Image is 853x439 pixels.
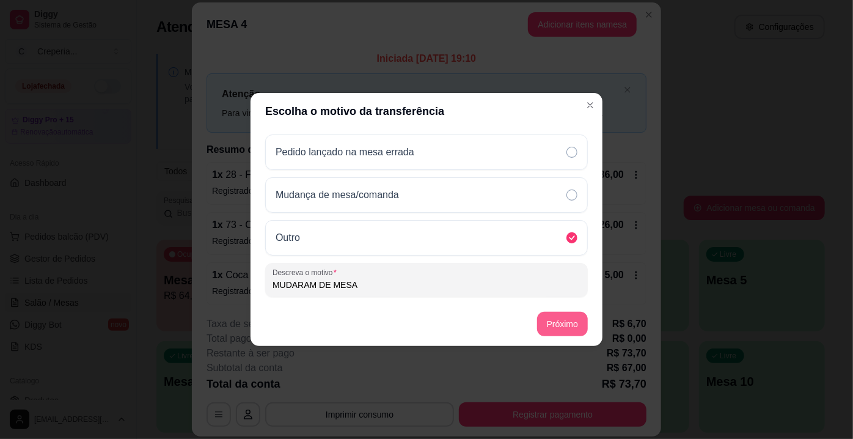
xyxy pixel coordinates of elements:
label: Descreva o motivo [273,267,341,278]
button: Próximo [537,312,588,336]
p: Outro [276,231,300,245]
header: Escolha o motivo da transferência [251,93,602,130]
p: Pedido lançado na mesa errada [276,145,414,160]
button: Close [580,95,600,115]
input: Descreva o motivo [273,279,580,291]
p: Mudança de mesa/comanda [276,188,399,202]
